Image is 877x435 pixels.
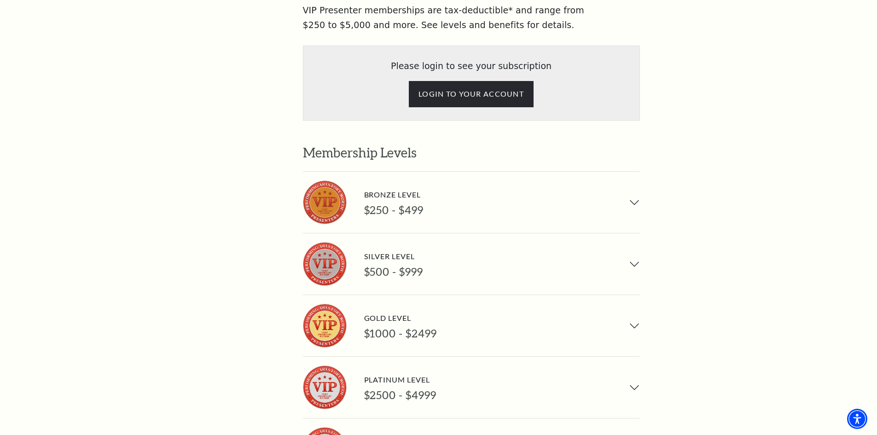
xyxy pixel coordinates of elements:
[364,203,424,217] div: $250 - $499
[303,134,640,172] h2: Membership Levels
[312,59,631,73] p: Please login to see your subscription
[364,250,423,262] div: Silver Level
[364,327,437,340] div: $1000 - $2499
[303,242,347,286] img: Silver Level
[847,409,867,429] div: Accessibility Menu
[303,295,640,356] button: Gold Level Gold Level $1000 - $2499
[303,172,640,233] button: Bronze Level Bronze Level $250 - $499
[303,233,640,295] button: Silver Level Silver Level $500 - $999
[364,373,436,386] div: Platinum Level
[364,389,436,402] div: $2500 - $4999
[364,188,424,201] div: Bronze Level
[364,312,437,324] div: Gold Level
[303,3,602,33] p: VIP Presenter memberships are tax-deductible* and range from $250 to $5,000 and more. See levels ...
[409,81,534,107] input: Submit button
[364,265,423,278] div: $500 - $999
[303,357,640,418] button: Platinum Level Platinum Level $2500 - $4999
[303,304,347,348] img: Gold Level
[303,180,347,224] img: Bronze Level
[303,365,347,409] img: Platinum Level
